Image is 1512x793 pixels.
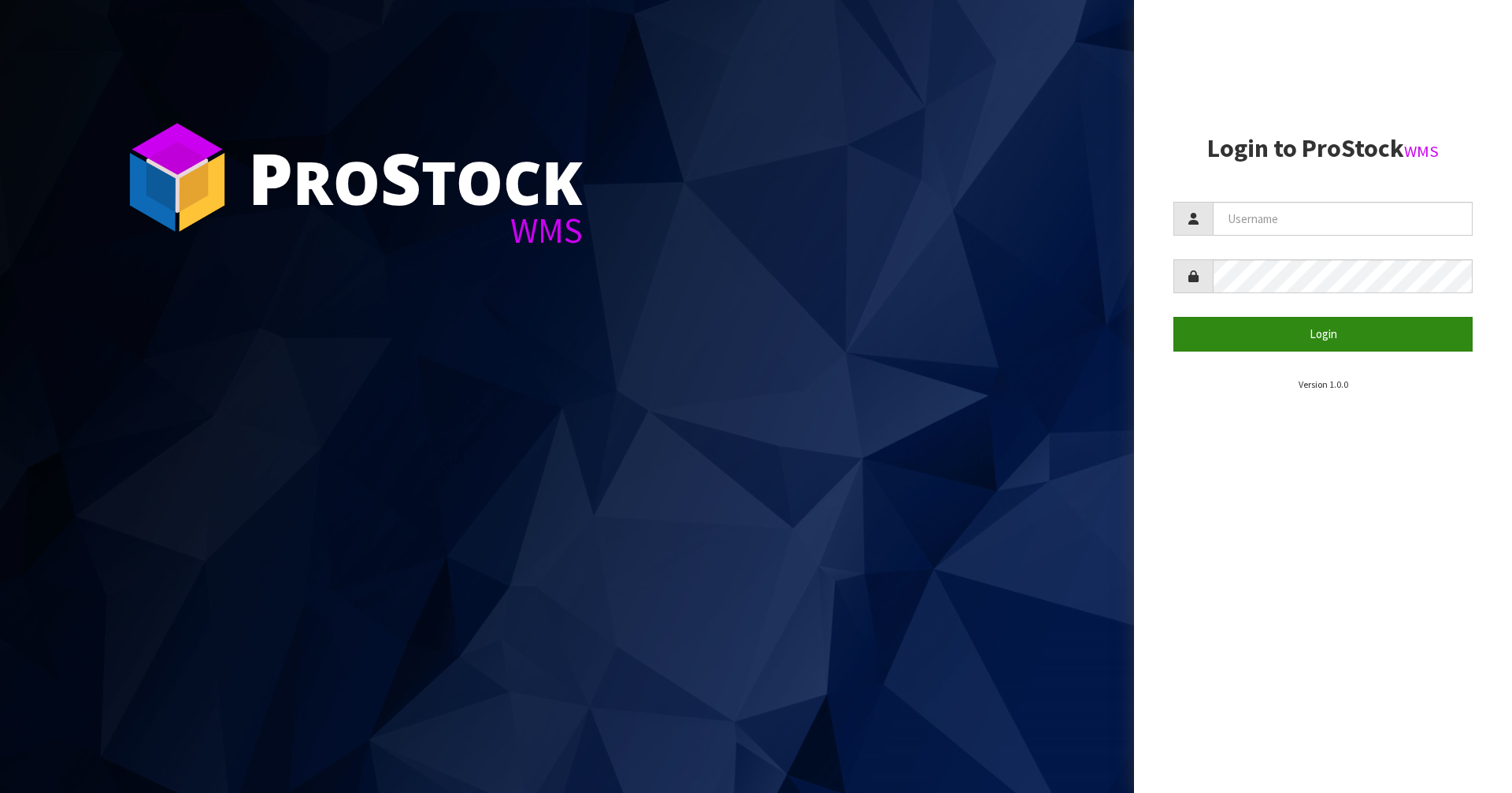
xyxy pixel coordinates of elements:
[248,142,583,213] div: ro tock
[118,118,236,236] img: ProStock Cube
[1213,202,1473,236] input: Username
[248,213,583,248] div: WMS
[1404,141,1439,162] small: WMS
[1173,317,1473,351] button: Login
[1299,378,1348,390] small: Version 1.0.0
[1173,135,1473,162] h2: Login to ProStock
[380,129,421,225] span: S
[248,129,293,225] span: P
